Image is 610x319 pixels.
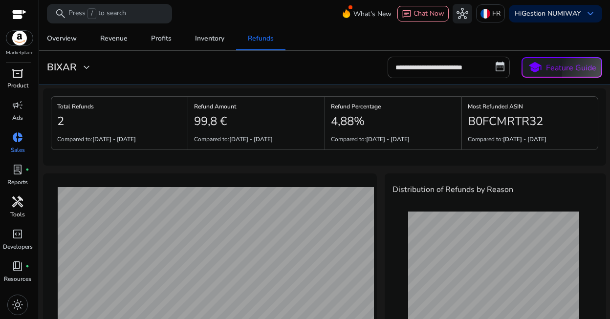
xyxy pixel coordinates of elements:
[402,9,412,19] span: chat
[453,4,472,23] button: hub
[194,106,319,107] h6: Refund Amount
[229,135,273,143] b: [DATE] - [DATE]
[528,61,542,75] span: school
[7,81,28,90] p: Product
[25,264,29,268] span: fiber_manual_record
[57,106,182,107] h6: Total Refunds
[331,114,365,128] h2: 4,88%
[457,8,468,20] span: hub
[7,178,28,187] p: Reports
[414,9,444,18] span: Chat Now
[87,8,96,19] span: /
[331,135,410,144] p: Compared to:
[353,5,392,22] span: What's New
[12,99,23,111] span: campaign
[515,10,581,17] p: Hi
[12,260,23,272] span: book_4
[57,135,136,144] p: Compared to:
[366,135,410,143] b: [DATE] - [DATE]
[10,210,25,219] p: Tools
[522,57,602,78] button: schoolFeature Guide
[546,62,596,74] p: Feature Guide
[194,135,273,144] p: Compared to:
[57,114,64,128] h2: 2
[503,135,546,143] b: [DATE] - [DATE]
[468,106,592,107] h6: Most Refunded ASIN
[3,242,33,251] p: Developers
[585,8,596,20] span: keyboard_arrow_down
[12,164,23,175] span: lab_profile
[12,67,23,79] span: inventory_2
[92,135,136,143] b: [DATE] - [DATE]
[12,299,23,311] span: light_mode
[4,275,31,283] p: Resources
[480,9,490,19] img: fr.svg
[47,62,77,73] h3: BIXAR
[194,114,227,128] h2: 99,8 €
[25,168,29,171] span: fiber_manual_record
[6,49,33,57] p: Marketplace
[331,106,456,107] h6: Refund Percentage
[468,135,546,144] p: Compared to:
[81,62,92,73] span: expand_more
[12,228,23,240] span: code_blocks
[248,35,274,42] div: Refunds
[11,146,25,154] p: Sales
[100,35,128,42] div: Revenue
[6,31,33,45] img: amazon.svg
[468,114,543,128] h2: B0FCMRTR32
[151,35,172,42] div: Profits
[522,9,581,18] b: Gestion NUMIWAY
[12,196,23,208] span: handyman
[47,35,77,42] div: Overview
[55,8,66,20] span: search
[492,5,501,22] p: FR
[392,185,513,194] h4: Distribution of Refunds by Reason
[12,113,23,122] p: Ads
[397,6,449,21] button: chatChat Now
[68,8,126,19] p: Press to search
[195,35,224,42] div: Inventory
[12,131,23,143] span: donut_small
